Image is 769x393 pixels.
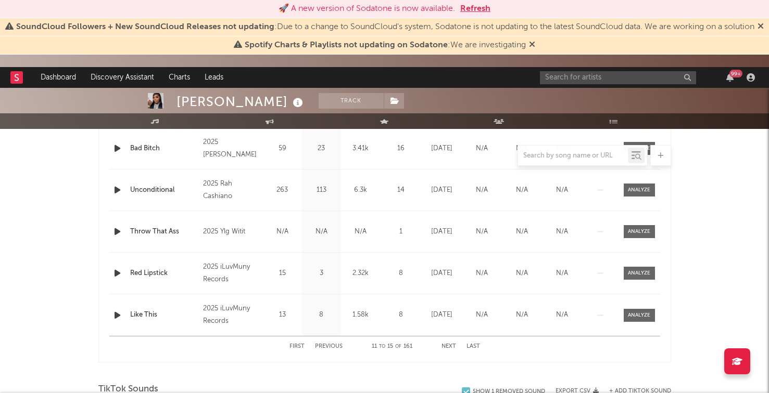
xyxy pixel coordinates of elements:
[464,268,499,279] div: N/A
[505,310,539,320] div: N/A
[203,261,260,286] div: 2025 iLuvMuny Records
[266,227,299,237] div: N/A
[344,268,377,279] div: 2.32k
[424,185,459,195] div: [DATE]
[130,185,198,195] a: Unconditional
[305,185,338,195] div: 113
[467,344,480,349] button: Last
[758,23,764,31] span: Dismiss
[383,143,419,154] div: 16
[266,185,299,195] div: 263
[33,67,83,88] a: Dashboard
[279,3,455,15] div: 🚀 A new version of Sodatone is now available.
[545,227,579,237] div: N/A
[424,143,459,154] div: [DATE]
[379,344,385,349] span: to
[16,23,274,31] span: SoundCloud Followers + New SoundCloud Releases not updating
[289,344,305,349] button: First
[464,227,499,237] div: N/A
[315,344,343,349] button: Previous
[383,310,419,320] div: 8
[245,41,526,49] span: : We are investigating
[442,344,456,349] button: Next
[395,344,401,349] span: of
[266,268,299,279] div: 15
[424,227,459,237] div: [DATE]
[83,67,161,88] a: Discovery Assistant
[130,268,198,279] a: Red Lipstick
[545,268,579,279] div: N/A
[203,226,260,238] div: 2025 Ylg Witit
[464,185,499,195] div: N/A
[305,310,338,320] div: 8
[16,23,754,31] span: : Due to a change to SoundCloud's system, Sodatone is not updating to the latest SoundCloud data....
[726,73,734,82] button: 99+
[344,185,377,195] div: 6.3k
[130,227,198,237] a: Throw That Ass
[505,227,539,237] div: N/A
[729,70,742,77] div: 99 +
[363,340,421,353] div: 11 15 161
[130,143,198,154] a: Bad Bitch
[545,143,579,154] div: N/A
[319,93,384,109] button: Track
[305,227,338,237] div: N/A
[383,227,419,237] div: 1
[540,71,696,84] input: Search for artists
[245,41,448,49] span: Spotify Charts & Playlists not updating on Sodatone
[464,310,499,320] div: N/A
[203,303,260,327] div: 2025 iLuvMuny Records
[545,310,579,320] div: N/A
[383,185,419,195] div: 14
[305,143,338,154] div: 23
[545,185,579,195] div: N/A
[505,185,539,195] div: N/A
[505,143,539,154] div: N/A
[305,268,338,279] div: 3
[460,3,490,15] button: Refresh
[344,143,377,154] div: 3.41k
[344,310,377,320] div: 1.58k
[203,136,260,161] div: 2025 [PERSON_NAME]
[161,67,197,88] a: Charts
[177,93,306,110] div: [PERSON_NAME]
[529,41,535,49] span: Dismiss
[518,152,628,160] input: Search by song name or URL
[424,310,459,320] div: [DATE]
[505,268,539,279] div: N/A
[266,143,299,154] div: 59
[197,67,231,88] a: Leads
[424,268,459,279] div: [DATE]
[266,310,299,320] div: 13
[203,178,260,203] div: 2025 Rah Cashiano
[383,268,419,279] div: 8
[464,143,499,154] div: N/A
[130,310,198,320] a: Like This
[344,227,377,237] div: N/A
